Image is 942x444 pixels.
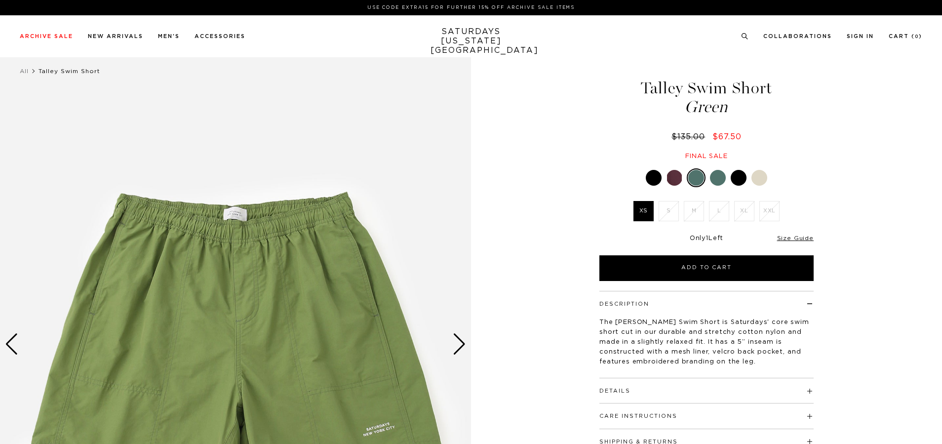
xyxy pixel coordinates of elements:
button: Add to Cart [599,255,814,281]
button: Details [599,388,630,394]
button: Care Instructions [599,413,677,419]
button: Description [599,301,649,307]
small: 0 [915,35,919,39]
p: The [PERSON_NAME] Swim Short is Saturdays' core swim short cut in our durable and stretchy cotton... [599,318,814,367]
p: Use Code EXTRA15 for Further 15% Off Archive Sale Items [24,4,918,11]
a: Size Guide [777,235,814,241]
a: Men's [158,34,180,39]
span: $67.50 [712,133,742,141]
a: All [20,68,29,74]
span: 1 [706,235,708,242]
h1: Talley Swim Short [598,80,815,115]
a: SATURDAYS[US_STATE][GEOGRAPHIC_DATA] [431,27,512,55]
span: Green [598,99,815,115]
div: Previous slide [5,333,18,355]
label: XS [633,201,654,221]
a: New Arrivals [88,34,143,39]
a: Accessories [195,34,245,39]
div: Only Left [599,235,814,243]
del: $135.00 [671,133,709,141]
a: Archive Sale [20,34,73,39]
a: Collaborations [763,34,832,39]
div: Final sale [598,152,815,161]
div: Next slide [453,333,466,355]
a: Sign In [847,34,874,39]
span: Talley Swim Short [39,68,100,74]
a: Cart (0) [889,34,922,39]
